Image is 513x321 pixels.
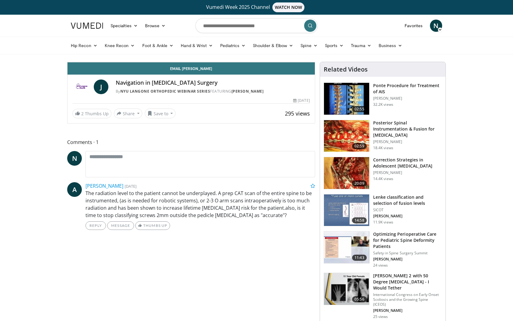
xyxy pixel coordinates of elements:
span: 11:43 [352,255,367,261]
button: Share [114,109,142,118]
a: Sports [321,39,347,52]
h4: Related Videos [324,66,368,73]
p: 14.4K views [373,176,393,181]
span: 14:58 [352,217,367,223]
p: [PERSON_NAME] [373,96,442,101]
span: 2 [81,111,84,116]
p: International Congress on Early Onset Scoliosis and the Growing Spine (ICEOS) [373,292,442,307]
a: Favorites [401,20,426,32]
a: Business [375,39,406,52]
h4: Navigation in [MEDICAL_DATA] Surgery [116,79,310,86]
h3: Optimizing Perioperative Care for Pediatric Spine Deformity Patients [373,231,442,249]
img: 557bc190-4981-4553-806a-e103f1e7d078.150x105_q85_crop-smart_upscale.jpg [324,231,369,263]
a: Browse [141,20,169,32]
a: [PERSON_NAME] [231,89,264,94]
a: J [94,79,108,94]
a: 02:59 Posterior Spinal Instrumentation & Fusion for [MEDICAL_DATA] [PERSON_NAME] 18.4K views [324,120,442,152]
a: Thumbs Up [135,221,170,230]
a: Message [107,221,134,230]
h3: Posterior Spinal Instrumentation & Fusion for [MEDICAL_DATA] [373,120,442,138]
span: 20:09 [352,180,367,186]
a: 02:55 Ponte Procedure for Treatment of AIS [PERSON_NAME] 32.2K views [324,83,442,115]
p: 32.2K views [373,102,393,107]
h3: Ponte Procedure for Treatment of AIS [373,83,442,95]
h3: Lenke classification and selection of fusion levels [373,194,442,206]
h3: Correction Strategies in Adolescent [MEDICAL_DATA] [373,157,442,169]
a: [PERSON_NAME] [85,183,123,189]
a: A [67,182,82,197]
span: 05:56 [352,296,367,302]
p: 24 views [373,263,388,268]
p: [PERSON_NAME] [373,170,442,175]
a: Reply [85,221,106,230]
span: 02:59 [352,143,367,149]
a: N [430,20,442,32]
small: [DATE] [125,183,136,189]
a: 05:56 [PERSON_NAME] 2 with 50 Degree [MEDICAL_DATA] - I Would Tether International Congress on Ea... [324,273,442,319]
p: 25 views [373,314,388,319]
p: [PERSON_NAME] [373,214,442,219]
p: 11.9K views [373,220,393,225]
a: Pediatrics [216,39,249,52]
span: 295 views [285,110,310,117]
input: Search topics, interventions [195,18,318,33]
a: Shoulder & Elbow [249,39,297,52]
span: Comments 1 [67,138,315,146]
a: Specialties [107,20,141,32]
a: Foot & Ankle [139,39,177,52]
a: 14:58 Lenke classification and selection of fusion levels SICOT [PERSON_NAME] 11.9K views [324,194,442,227]
a: Knee Recon [101,39,139,52]
p: 18.4K views [373,146,393,150]
h3: [PERSON_NAME] 2 with 50 Degree [MEDICAL_DATA] - I Would Tether [373,273,442,291]
img: newton_ais_1.png.150x105_q85_crop-smart_upscale.jpg [324,157,369,189]
div: By FEATURING [116,89,310,94]
span: 02:55 [352,106,367,112]
a: NYU Langone Orthopedic Webinar Series [120,89,210,94]
a: 20:09 Correction Strategies in Adolescent [MEDICAL_DATA] [PERSON_NAME] 14.4K views [324,157,442,189]
img: 297964_0000_1.png.150x105_q85_crop-smart_upscale.jpg [324,194,369,226]
img: Ponte_Procedure_for_Scoliosis_100000344_3.jpg.150x105_q85_crop-smart_upscale.jpg [324,83,369,115]
p: [PERSON_NAME] [373,308,442,313]
p: The radiation level to the patient cannot be underplayed. A prep CAT scan of the entire spine to ... [85,190,315,219]
img: 1748410_3.png.150x105_q85_crop-smart_upscale.jpg [324,120,369,152]
img: 105d69d0-7e12-42c6-8057-14f274709147.150x105_q85_crop-smart_upscale.jpg [324,273,369,305]
a: 2 Thumbs Up [72,109,111,118]
p: [PERSON_NAME] [373,257,442,262]
a: 11:43 Optimizing Perioperative Care for Pediatric Spine Deformity Patients Safety in Spine Surger... [324,231,442,268]
a: Email [PERSON_NAME] [67,62,315,75]
a: Vumedi Week 2025 ChannelWATCH NOW [72,2,441,12]
span: WATCH NOW [272,2,305,12]
img: NYU Langone Orthopedic Webinar Series [72,79,91,94]
button: Save to [145,109,176,118]
img: VuMedi Logo [71,23,103,29]
a: N [67,151,82,166]
p: SICOT [373,208,442,212]
a: Hip Recon [67,39,101,52]
a: Trauma [347,39,375,52]
a: Hand & Wrist [177,39,216,52]
p: [PERSON_NAME] [373,139,442,144]
a: Spine [297,39,321,52]
div: [DATE] [293,98,310,103]
p: Safety in Spine Surgery Summit [373,251,442,256]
